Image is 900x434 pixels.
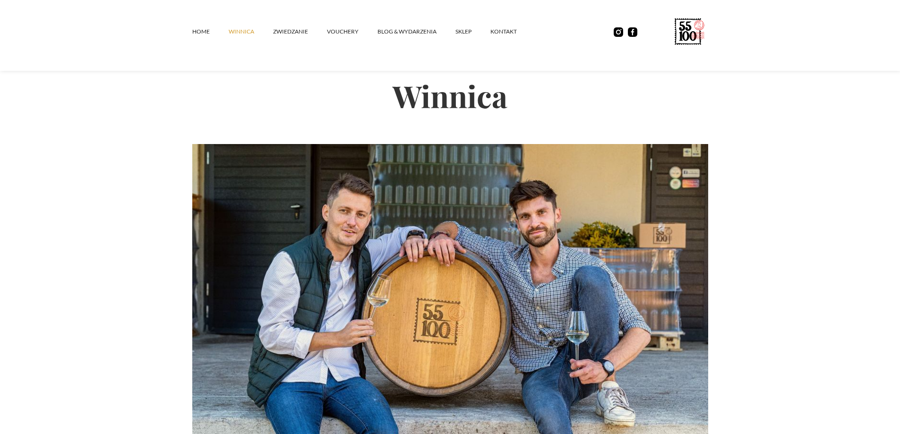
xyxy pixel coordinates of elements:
[327,17,377,46] a: vouchery
[377,17,455,46] a: Blog & Wydarzenia
[273,17,327,46] a: ZWIEDZANIE
[229,17,273,46] a: winnica
[490,17,536,46] a: kontakt
[192,17,229,46] a: Home
[455,17,490,46] a: SKLEP
[192,47,708,144] h2: Winnica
